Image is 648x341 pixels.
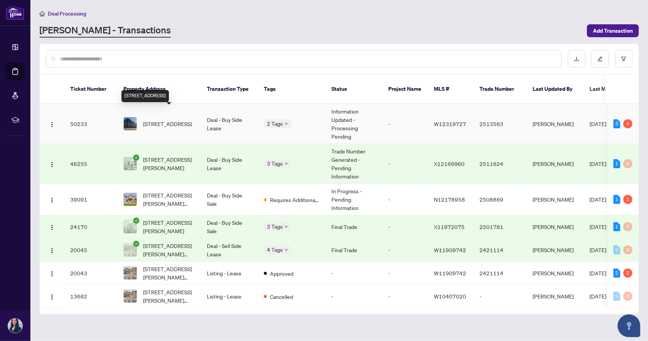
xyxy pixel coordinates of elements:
[613,222,620,231] div: 1
[64,144,117,184] td: 46255
[473,74,527,104] th: Trade Number
[201,144,258,184] td: Deal - Buy Side Lease
[64,184,117,215] td: 39091
[270,292,293,301] span: Cancelled
[434,196,465,203] span: N12178958
[201,184,258,215] td: Deal - Buy Side Sale
[117,74,201,104] th: Property Address
[124,220,137,233] img: thumbnail-img
[46,221,58,233] button: Logo
[473,262,527,285] td: 2421114
[473,184,527,215] td: 2508869
[143,218,195,235] span: [STREET_ADDRESS][PERSON_NAME]
[46,158,58,170] button: Logo
[527,144,583,184] td: [PERSON_NAME]
[201,262,258,285] td: Listing - Lease
[325,104,382,144] td: Information Updated - Processing Pending
[590,246,606,253] span: [DATE]
[46,244,58,256] button: Logo
[49,271,55,277] img: Logo
[267,159,283,168] span: 3 Tags
[623,222,632,231] div: 0
[143,242,195,258] span: [STREET_ADDRESS][PERSON_NAME][PERSON_NAME][PERSON_NAME]
[124,117,137,130] img: thumbnail-img
[590,223,606,230] span: [DATE]
[623,268,632,278] div: 2
[574,56,579,62] span: download
[382,215,428,238] td: -
[124,157,137,170] img: thumbnail-img
[590,160,606,167] span: [DATE]
[284,248,288,252] span: down
[39,24,171,38] a: [PERSON_NAME] - Transactions
[623,292,632,301] div: 0
[590,196,606,203] span: [DATE]
[623,245,632,254] div: 0
[382,184,428,215] td: -
[49,224,55,230] img: Logo
[325,238,382,262] td: Final Trade
[382,262,428,285] td: -
[133,155,139,161] span: check-circle
[201,104,258,144] td: Deal - Buy Side Lease
[568,50,585,68] button: download
[473,238,527,262] td: 2421114
[325,285,382,308] td: -
[64,262,117,285] td: 20043
[325,184,382,215] td: In Progress - Pending Information
[382,285,428,308] td: -
[64,74,117,104] th: Ticket Number
[49,122,55,128] img: Logo
[613,119,620,128] div: 3
[49,294,55,300] img: Logo
[64,285,117,308] td: 13662
[623,119,632,128] div: 4
[124,193,137,206] img: thumbnail-img
[201,285,258,308] td: Listing - Lease
[124,243,137,256] img: thumbnail-img
[434,293,466,300] span: W10407020
[590,120,606,127] span: [DATE]
[473,215,527,238] td: 2501781
[49,161,55,167] img: Logo
[473,104,527,144] td: 2513583
[434,246,466,253] span: W11909742
[284,225,288,229] span: down
[325,74,382,104] th: Status
[201,215,258,238] td: Deal - Buy Side Sale
[621,56,626,62] span: filter
[382,238,428,262] td: -
[46,267,58,279] button: Logo
[124,290,137,303] img: thumbnail-img
[382,104,428,144] td: -
[267,245,283,254] span: 4 Tags
[270,196,319,204] span: Requires Additional Docs
[434,120,466,127] span: W12319727
[325,215,382,238] td: Final Trade
[613,292,620,301] div: 0
[121,90,169,102] div: [STREET_ADDRESS]
[270,269,293,278] span: Approved
[613,159,620,168] div: 1
[598,56,603,62] span: edit
[473,144,527,184] td: 2511624
[49,197,55,203] img: Logo
[382,74,428,104] th: Project Name
[133,241,139,247] span: check-circle
[434,223,465,230] span: X11972075
[591,50,609,68] button: edit
[434,160,465,167] span: X12169960
[593,25,633,37] span: Add Transaction
[133,218,139,224] span: check-circle
[143,191,195,208] span: [STREET_ADDRESS][PERSON_NAME][PERSON_NAME]
[64,238,117,262] td: 20045
[590,85,636,93] span: Last Modified Date
[615,50,632,68] button: filter
[284,122,288,126] span: down
[527,215,583,238] td: [PERSON_NAME]
[124,267,137,279] img: thumbnail-img
[527,104,583,144] td: [PERSON_NAME]
[46,118,58,130] button: Logo
[143,120,192,128] span: [STREET_ADDRESS]
[143,288,195,305] span: [STREET_ADDRESS][PERSON_NAME][PERSON_NAME]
